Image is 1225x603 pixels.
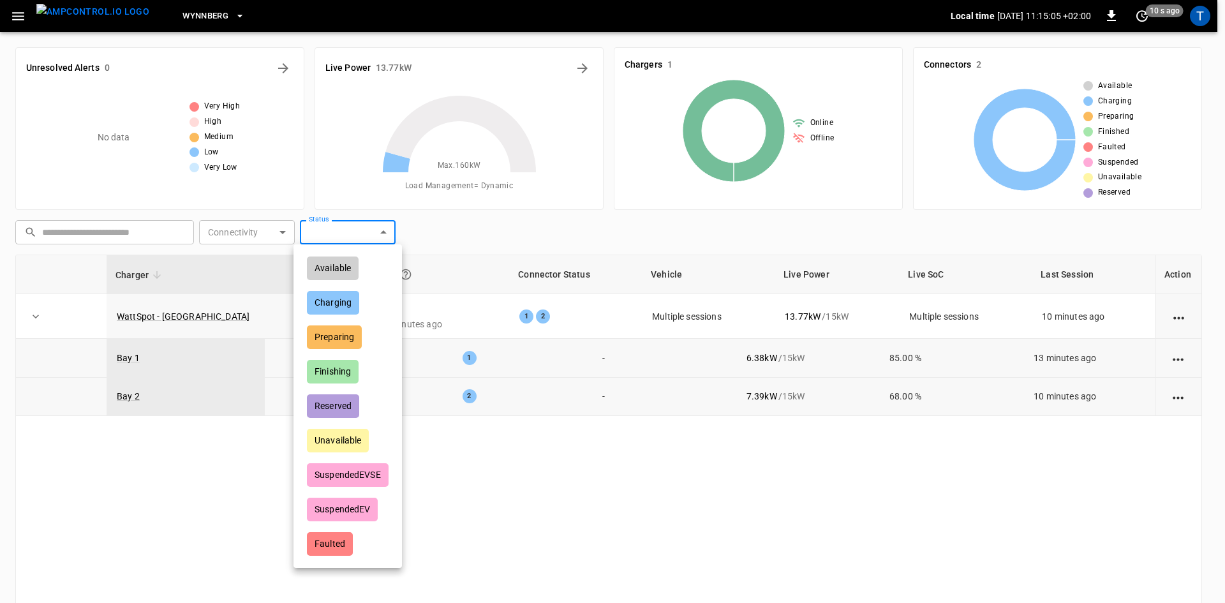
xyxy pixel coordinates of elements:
div: Finishing [307,360,359,383]
div: SuspendedEV [307,498,378,521]
div: Available [307,257,359,280]
div: Reserved [307,394,359,418]
div: Unavailable [307,429,369,452]
div: SuspendedEVSE [307,463,389,487]
div: Preparing [307,325,362,349]
div: Faulted [307,532,353,556]
div: Charging [307,291,359,315]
